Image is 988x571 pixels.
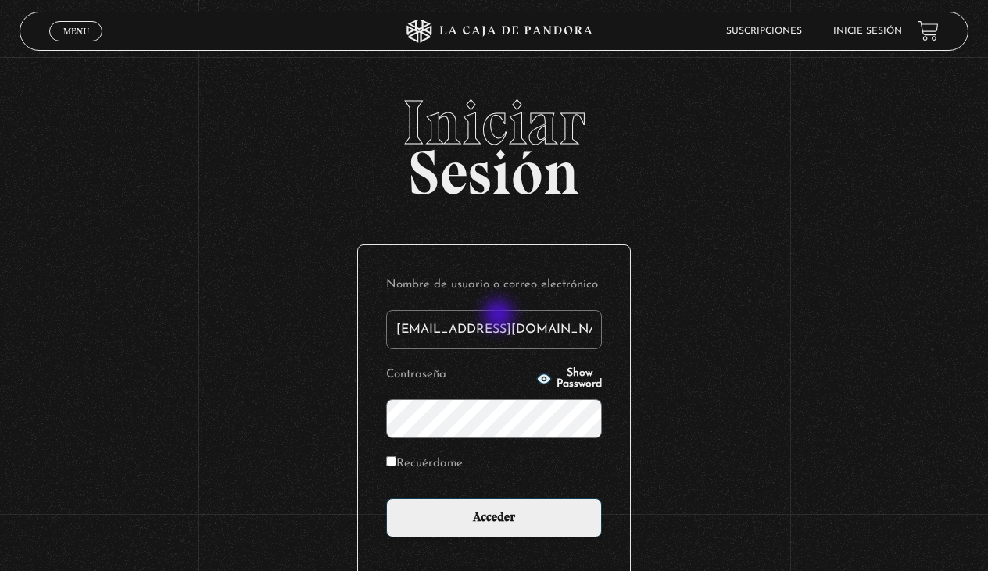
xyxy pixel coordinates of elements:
[386,273,602,298] label: Nombre de usuario o correo electrónico
[20,91,968,154] span: Iniciar
[63,27,89,36] span: Menu
[833,27,902,36] a: Inicie sesión
[536,368,602,390] button: Show Password
[386,452,463,476] label: Recuérdame
[386,456,396,466] input: Recuérdame
[918,20,939,41] a: View your shopping cart
[386,498,602,537] input: Acceder
[20,91,968,191] h2: Sesión
[557,368,602,390] span: Show Password
[386,363,532,387] label: Contraseña
[58,39,95,50] span: Cerrar
[726,27,802,36] a: Suscripciones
